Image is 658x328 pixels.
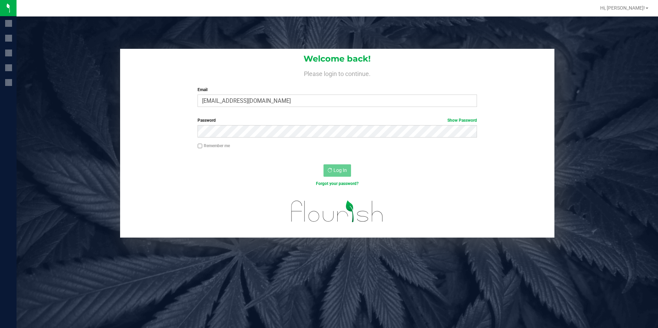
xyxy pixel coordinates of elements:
[283,194,392,229] img: flourish_logo.svg
[120,54,555,63] h1: Welcome back!
[333,167,347,173] span: Log In
[600,5,645,11] span: Hi, [PERSON_NAME]!
[447,118,477,123] a: Show Password
[198,143,230,149] label: Remember me
[198,87,477,93] label: Email
[198,118,216,123] span: Password
[316,181,359,186] a: Forgot your password?
[323,164,351,177] button: Log In
[198,144,202,149] input: Remember me
[120,69,555,77] h4: Please login to continue.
